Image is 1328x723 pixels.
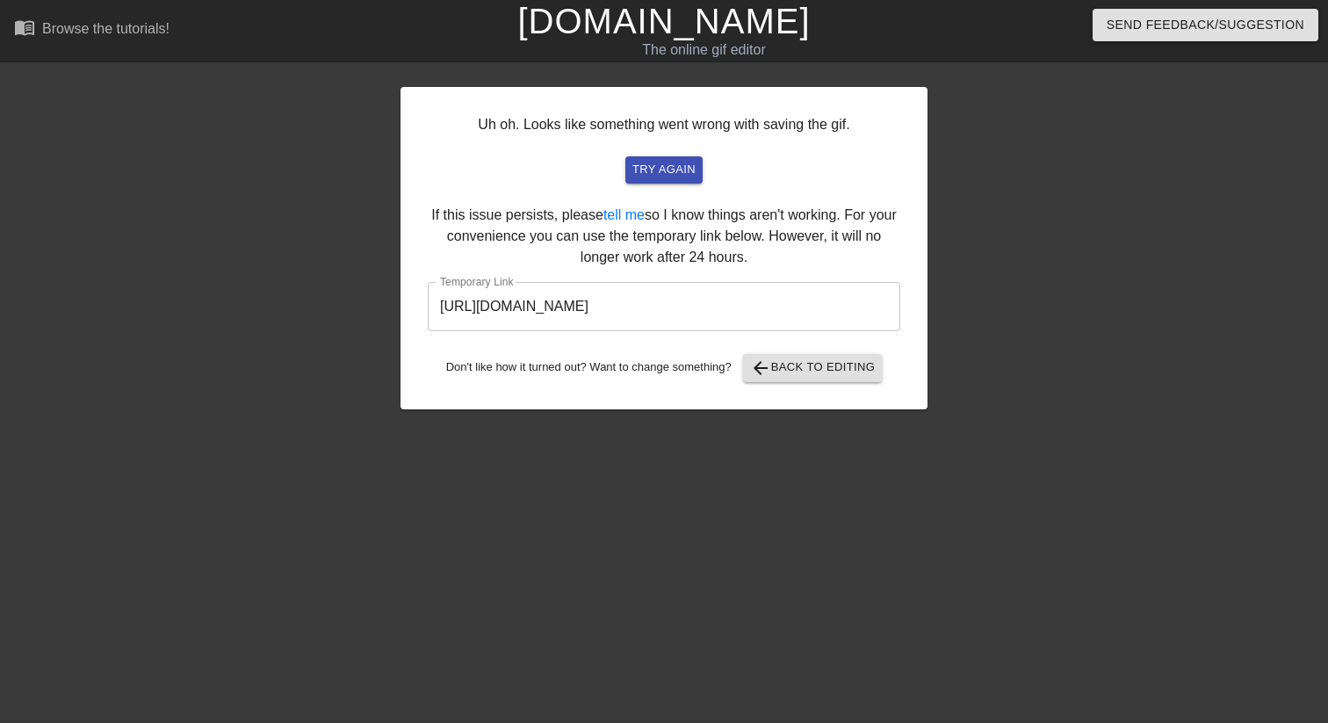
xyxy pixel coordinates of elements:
[750,358,876,379] span: Back to Editing
[517,2,810,40] a: [DOMAIN_NAME]
[750,358,771,379] span: arrow_back
[428,354,900,382] div: Don't like how it turned out? Want to change something?
[451,40,956,61] div: The online gif editor
[428,282,900,331] input: bare
[401,87,927,409] div: Uh oh. Looks like something went wrong with saving the gif. If this issue persists, please so I k...
[603,207,645,222] a: tell me
[14,17,170,44] a: Browse the tutorials!
[625,156,703,184] button: try again
[743,354,883,382] button: Back to Editing
[1107,14,1304,36] span: Send Feedback/Suggestion
[632,160,696,180] span: try again
[1093,9,1318,41] button: Send Feedback/Suggestion
[42,21,170,36] div: Browse the tutorials!
[14,17,35,38] span: menu_book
